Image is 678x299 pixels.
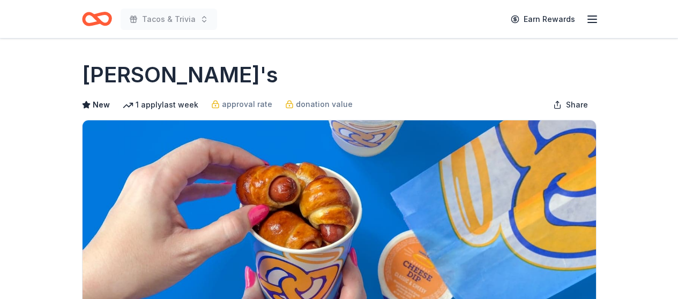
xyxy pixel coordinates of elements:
span: approval rate [222,98,272,111]
a: approval rate [211,98,272,111]
span: New [93,98,110,111]
h1: [PERSON_NAME]'s [82,60,278,90]
div: 1 apply last week [123,98,198,111]
span: Tacos & Trivia [142,13,196,26]
a: Earn Rewards [504,10,582,29]
span: donation value [296,98,353,111]
a: Home [82,6,112,32]
a: donation value [285,98,353,111]
span: Share [566,98,588,111]
button: Tacos & Trivia [121,9,217,30]
button: Share [545,94,597,116]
